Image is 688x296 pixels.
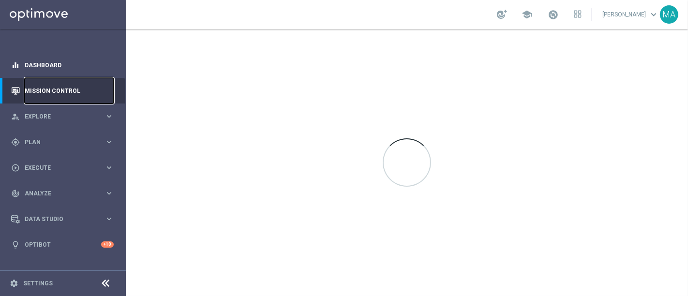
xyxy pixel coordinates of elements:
[25,216,105,222] span: Data Studio
[25,52,114,78] a: Dashboard
[11,52,114,78] div: Dashboard
[105,112,114,121] i: keyboard_arrow_right
[11,215,105,223] div: Data Studio
[11,113,114,120] button: person_search Explore keyboard_arrow_right
[11,61,114,69] button: equalizer Dashboard
[23,281,53,286] a: Settings
[11,138,114,146] button: gps_fixed Plan keyboard_arrow_right
[11,138,20,147] i: gps_fixed
[11,232,114,257] div: Optibot
[11,163,105,172] div: Execute
[105,163,114,172] i: keyboard_arrow_right
[11,190,114,197] button: track_changes Analyze keyboard_arrow_right
[11,112,20,121] i: person_search
[25,139,105,145] span: Plan
[11,138,105,147] div: Plan
[11,241,114,249] button: lightbulb Optibot +10
[25,78,114,104] a: Mission Control
[11,78,114,104] div: Mission Control
[522,9,532,20] span: school
[648,9,659,20] span: keyboard_arrow_down
[11,163,20,172] i: play_circle_outline
[105,214,114,223] i: keyboard_arrow_right
[25,191,105,196] span: Analyze
[105,137,114,147] i: keyboard_arrow_right
[25,114,105,119] span: Explore
[101,241,114,248] div: +10
[25,165,105,171] span: Execute
[11,164,114,172] button: play_circle_outline Execute keyboard_arrow_right
[11,61,20,70] i: equalizer
[10,279,18,288] i: settings
[25,232,101,257] a: Optibot
[11,189,105,198] div: Analyze
[11,240,20,249] i: lightbulb
[601,7,660,22] a: [PERSON_NAME]keyboard_arrow_down
[11,215,114,223] button: Data Studio keyboard_arrow_right
[660,5,678,24] div: MA
[11,87,114,95] button: Mission Control
[105,189,114,198] i: keyboard_arrow_right
[11,112,105,121] div: Explore
[11,189,20,198] i: track_changes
